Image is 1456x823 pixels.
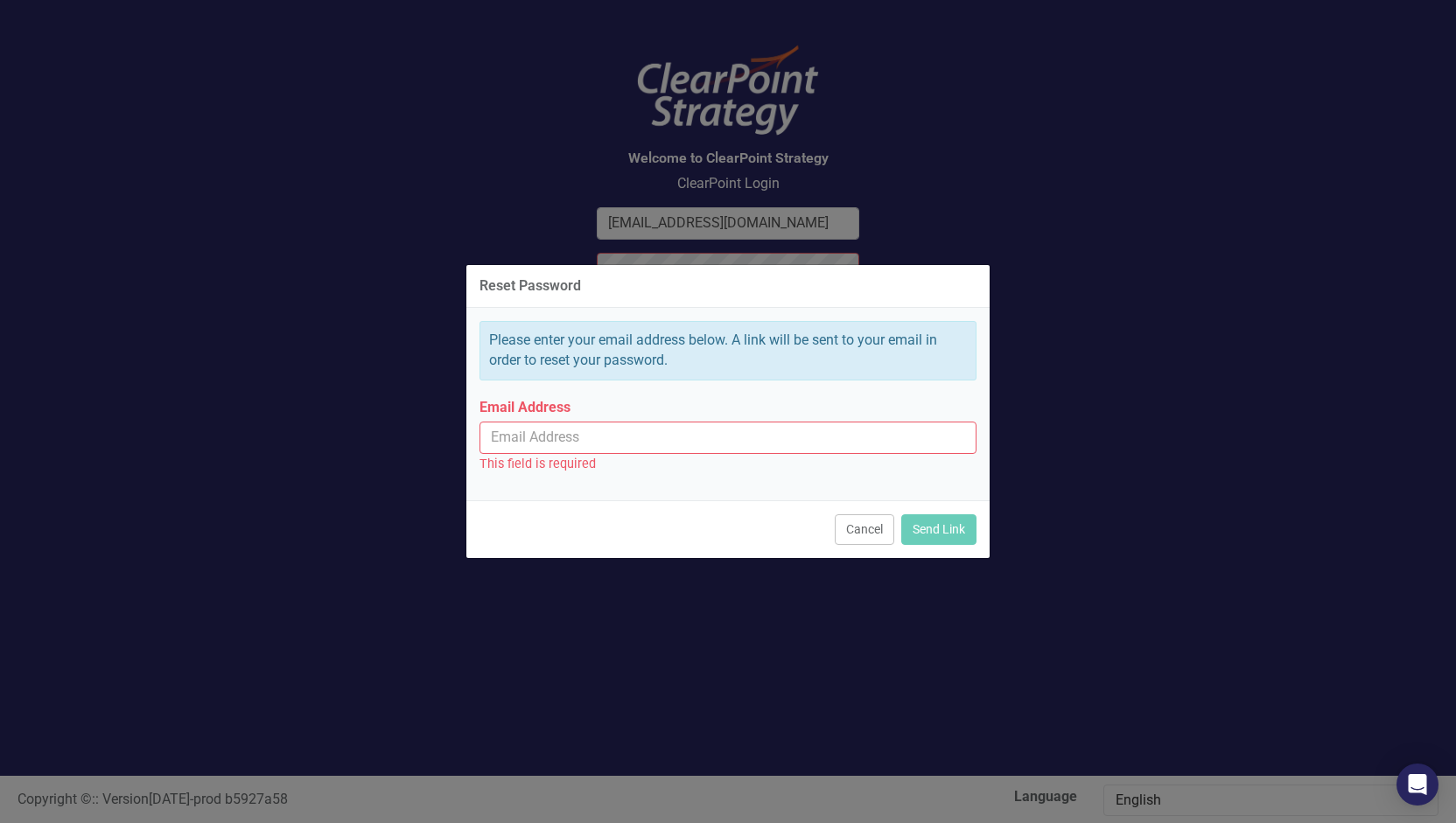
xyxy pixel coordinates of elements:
[479,398,976,418] label: Email Address
[479,321,976,380] div: Please enter your email address below. A link will be sent to your email in order to reset your p...
[479,278,581,294] div: Reset Password
[479,422,976,454] input: Email Address
[901,514,976,545] button: Send Link
[835,514,894,545] button: Cancel
[1396,764,1438,806] div: Open Intercom Messenger
[479,454,976,474] div: This field is required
